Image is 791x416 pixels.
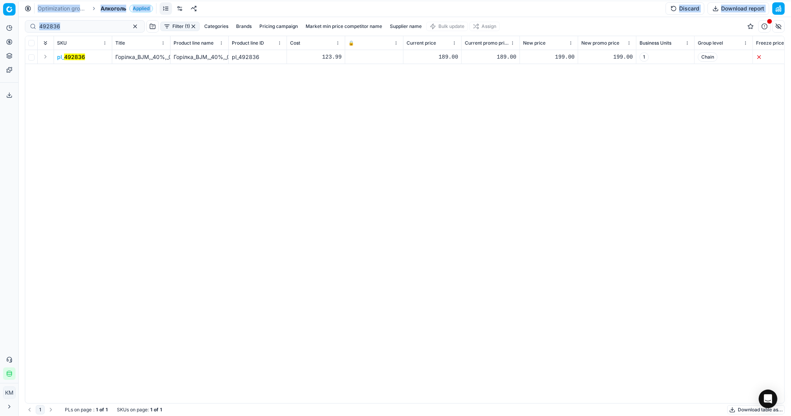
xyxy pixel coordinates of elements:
span: КM [3,387,15,399]
span: Current price [407,40,436,46]
a: Optimization groups [38,5,87,12]
span: PLs on page [65,407,92,413]
span: Group level [698,40,723,46]
button: Categories [201,22,231,31]
mark: 492836 [64,54,85,60]
span: New promo price [581,40,619,46]
strong: 1 [150,407,152,413]
span: Алкоголь [101,5,126,12]
button: Supplier name [387,22,425,31]
div: 199.00 [523,53,575,61]
button: Expand [41,52,50,61]
strong: 1 [160,407,162,413]
button: Discard [666,2,704,15]
span: Title [115,40,125,46]
button: Market min price competitor name [302,22,385,31]
div: 199.00 [581,53,633,61]
span: pl_ [57,53,85,61]
div: : [65,407,108,413]
nav: pagination [25,405,56,414]
strong: of [154,407,158,413]
button: КM [3,387,16,399]
span: SKU [57,40,67,46]
span: New price [523,40,546,46]
span: SKUs on page : [117,407,149,413]
div: 189.00 [407,53,458,61]
button: Pricing campaign [256,22,301,31]
button: Brands [233,22,255,31]
span: АлкогольApplied [101,5,153,12]
span: Product line ID [232,40,264,46]
strong: 1 [106,407,108,413]
button: Download report [708,2,769,15]
div: Горілка_BJM,_40%,_0,5_л [174,53,225,61]
strong: 1 [96,407,98,413]
button: Go to previous page [25,405,34,414]
button: Filter (1) [160,22,200,31]
button: Expand all [41,38,50,48]
div: 123.99 [290,53,342,61]
span: Cost [290,40,300,46]
span: Product line name [174,40,214,46]
button: Go to next page [46,405,56,414]
span: Current promo price [465,40,509,46]
strong: of [99,407,104,413]
nav: breadcrumb [38,5,153,12]
button: Bulk update [426,22,468,31]
span: 🔒 [348,40,354,46]
div: pl_492836 [232,53,283,61]
button: Download table as... [727,405,785,414]
span: Applied [129,5,153,12]
span: 1 [640,52,649,62]
div: Open Intercom Messenger [759,390,777,408]
button: Assign [469,22,500,31]
div: 189.00 [465,53,516,61]
span: Горілка_BJM,_40%,_0,5_л [115,54,182,60]
span: Business Units [640,40,671,46]
button: 1 [36,405,45,414]
span: Freeze price [756,40,784,46]
input: Search by SKU or title [39,23,124,30]
button: pl_492836 [57,53,85,61]
span: Chain [698,52,718,62]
